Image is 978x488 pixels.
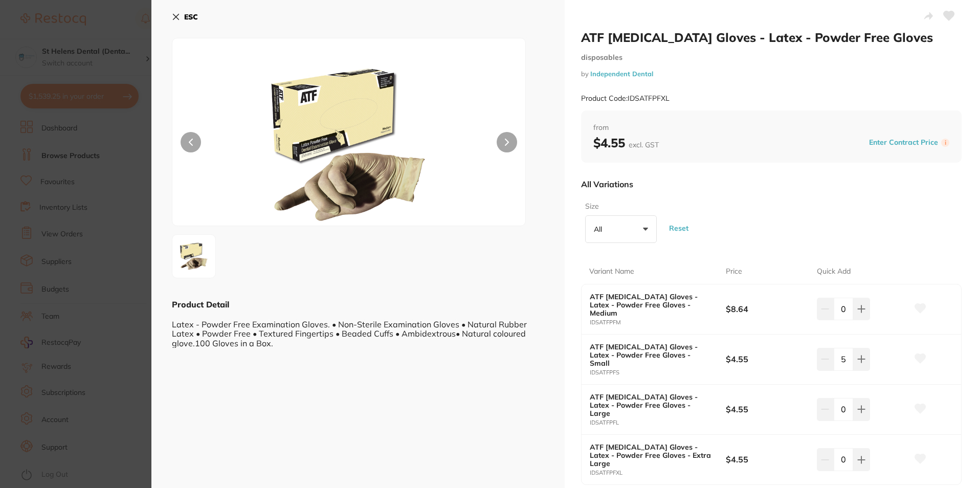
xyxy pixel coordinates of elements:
[941,139,949,147] label: i
[243,64,455,226] img: MyZ3aWR0aD0xOTIw
[172,310,544,348] div: Latex - Powder Free Examination Gloves. • Non-Sterile Examination Gloves • Natural Rubber Latex •...
[590,293,713,317] b: ATF [MEDICAL_DATA] Gloves - Latex - Powder Free Gloves - Medium
[590,470,726,476] small: IDSATFPFXL
[590,319,726,326] small: IDSATFPFM
[590,419,726,426] small: IDSATFPFL
[581,94,670,103] small: Product Code: IDSATFPFXL
[726,404,808,415] b: $4.55
[172,299,229,309] b: Product Detail
[581,179,633,189] p: All Variations
[629,140,659,149] span: excl. GST
[726,454,808,465] b: $4.55
[172,8,198,26] button: ESC
[175,238,212,275] img: MyZ3aWR0aD0xOTIw
[590,70,653,78] a: Independent Dental
[589,267,634,277] p: Variant Name
[593,123,949,133] span: from
[817,267,851,277] p: Quick Add
[590,369,726,376] small: IDSATFPFS
[866,138,941,147] button: Enter Contract Price
[590,343,713,367] b: ATF [MEDICAL_DATA] Gloves - Latex - Powder Free Gloves - Small
[581,53,962,62] small: disposables
[594,225,606,234] p: All
[666,210,692,247] button: Reset
[585,215,657,243] button: All
[184,12,198,21] b: ESC
[593,135,659,150] b: $4.55
[590,393,713,417] b: ATF [MEDICAL_DATA] Gloves - Latex - Powder Free Gloves - Large
[581,70,962,78] small: by
[585,202,654,212] label: Size
[726,267,742,277] p: Price
[590,443,713,468] b: ATF [MEDICAL_DATA] Gloves - Latex - Powder Free Gloves - Extra Large
[726,303,808,315] b: $8.64
[726,353,808,365] b: $4.55
[581,30,962,45] h2: ATF [MEDICAL_DATA] Gloves - Latex - Powder Free Gloves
